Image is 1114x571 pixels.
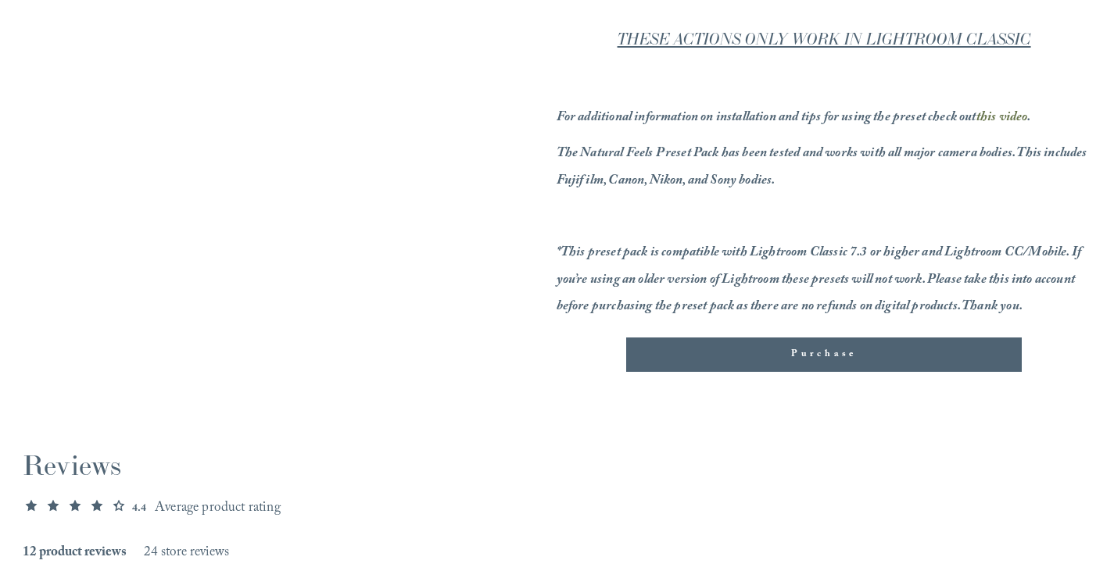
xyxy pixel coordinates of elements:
a: this video [976,107,1028,130]
h2: Reviews [23,447,1092,484]
button: View 24 store reviews [144,541,229,566]
em: The Natural Feels Preset Pack has been tested and works with all major camera bodies. This includ... [557,143,1090,192]
em: *This preset pack is compatible with Lightroom Classic 7.3 or higher and Lightroom CC/Mobile. If ... [557,242,1084,319]
div: 4.4 [132,501,147,518]
button: Purchase [626,337,1023,372]
span: Purchase [791,347,857,362]
em: THESE ACTIONS ONLY WORK IN LIGHTROOM CLASSIC [618,30,1031,49]
em: For additional information on installation and tips for using the preset check out [557,107,976,130]
button: View 12 product reviews [23,541,127,566]
em: . [1027,107,1030,130]
div: Average product rating [155,501,281,518]
div: 4.4 average product rating [23,447,1092,519]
